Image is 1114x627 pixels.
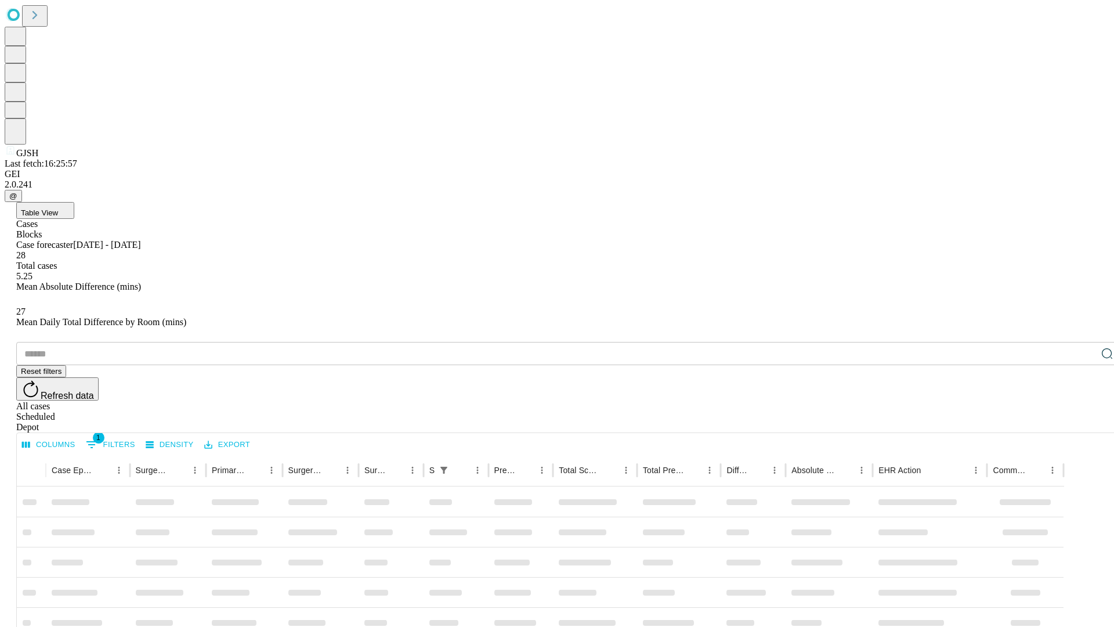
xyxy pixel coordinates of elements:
span: @ [9,192,17,200]
button: Sort [453,462,469,478]
span: GJSH [16,148,38,158]
button: Show filters [436,462,452,478]
button: Sort [685,462,701,478]
button: Menu [404,462,421,478]
div: Total Predicted Duration [643,466,685,475]
span: Mean Daily Total Difference by Room (mins) [16,317,186,327]
button: Show filters [83,435,138,454]
button: Sort [922,462,938,478]
button: Sort [323,462,339,478]
div: Predicted In Room Duration [494,466,517,475]
button: Menu [766,462,783,478]
div: 1 active filter [436,462,452,478]
button: Refresh data [16,377,99,401]
button: @ [5,190,22,202]
button: Sort [247,462,263,478]
button: Menu [701,462,718,478]
div: Difference [726,466,749,475]
button: Sort [750,462,766,478]
button: Sort [388,462,404,478]
button: Reset filters [16,365,66,377]
button: Menu [1044,462,1061,478]
button: Menu [618,462,634,478]
span: Case forecaster [16,240,73,250]
button: Menu [534,462,550,478]
button: Sort [837,462,853,478]
button: Menu [111,462,127,478]
button: Menu [187,462,203,478]
div: Surgeon Name [136,466,169,475]
button: Menu [469,462,486,478]
span: 28 [16,250,26,260]
span: Total cases [16,261,57,271]
button: Export [201,436,253,454]
span: [DATE] - [DATE] [73,240,140,250]
button: Sort [1028,462,1044,478]
button: Sort [171,462,187,478]
div: Surgery Name [288,466,322,475]
button: Select columns [19,436,78,454]
span: 1 [93,432,104,444]
div: EHR Action [878,466,921,475]
span: Last fetch: 16:25:57 [5,158,77,168]
span: Table View [21,208,58,217]
div: Primary Service [212,466,245,475]
div: Total Scheduled Duration [559,466,601,475]
span: Refresh data [41,391,94,401]
div: 2.0.241 [5,179,1109,190]
span: 5.25 [16,271,32,281]
div: Comments [993,466,1026,475]
button: Menu [263,462,280,478]
button: Menu [968,462,984,478]
button: Sort [95,462,111,478]
span: Mean Absolute Difference (mins) [16,282,141,291]
div: GEI [5,169,1109,179]
button: Sort [518,462,534,478]
div: Case Epic Id [52,466,93,475]
span: 27 [16,307,26,316]
button: Sort [602,462,618,478]
div: Surgery Date [364,466,387,475]
span: Reset filters [21,367,62,376]
div: Absolute Difference [791,466,836,475]
button: Table View [16,202,74,219]
button: Density [143,436,197,454]
div: Scheduled In Room Duration [429,466,435,475]
button: Menu [853,462,870,478]
button: Menu [339,462,356,478]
